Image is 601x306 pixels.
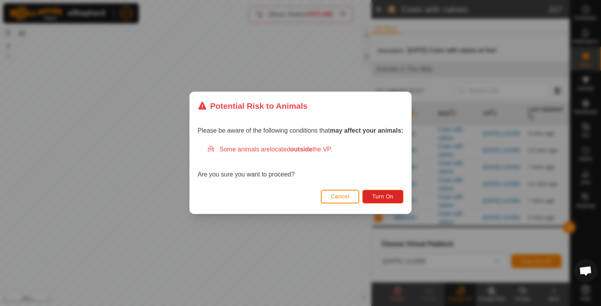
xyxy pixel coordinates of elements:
[363,190,403,203] button: Turn On
[331,194,349,200] span: Cancel
[330,128,403,134] strong: may affect your animals:
[574,259,597,283] div: Open chat
[321,190,360,203] button: Cancel
[372,194,394,200] span: Turn On
[290,146,313,153] strong: outside
[198,128,403,134] span: Please be aware of the following conditions that
[198,100,308,112] div: Potential Risk to Animals
[270,146,332,153] span: located the VP.
[198,145,403,180] div: Are you sure you want to proceed?
[207,145,403,155] div: Some animals are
